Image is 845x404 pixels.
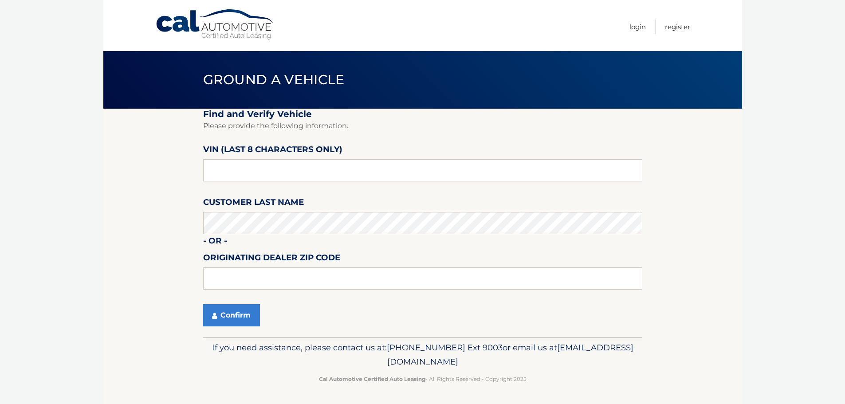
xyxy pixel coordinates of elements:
[629,20,646,34] a: Login
[319,376,425,382] strong: Cal Automotive Certified Auto Leasing
[155,9,275,40] a: Cal Automotive
[209,374,637,384] p: - All Rights Reserved - Copyright 2025
[209,341,637,369] p: If you need assistance, please contact us at: or email us at
[203,71,345,88] span: Ground a Vehicle
[203,143,342,159] label: VIN (last 8 characters only)
[203,109,642,120] h2: Find and Verify Vehicle
[203,120,642,132] p: Please provide the following information.
[203,234,227,251] label: - or -
[665,20,690,34] a: Register
[387,342,503,353] span: [PHONE_NUMBER] Ext 9003
[203,251,340,267] label: Originating Dealer Zip Code
[203,304,260,326] button: Confirm
[203,196,304,212] label: Customer Last Name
